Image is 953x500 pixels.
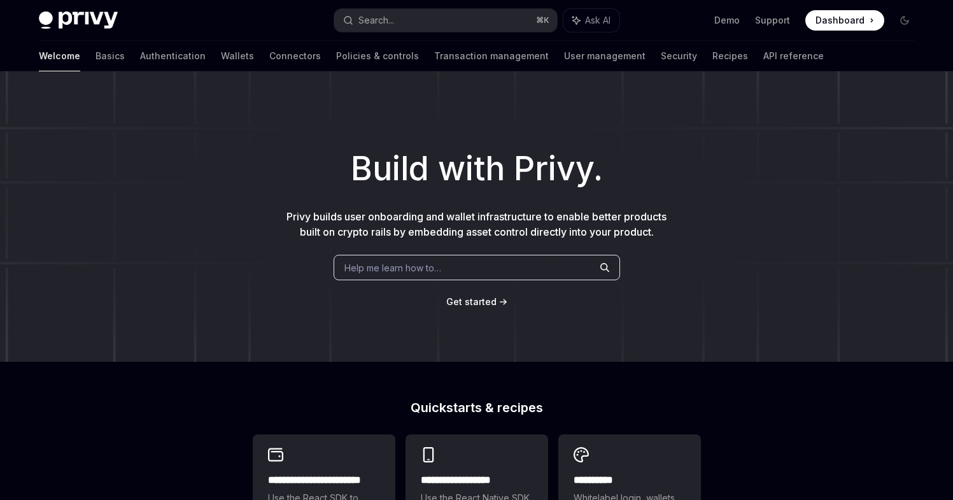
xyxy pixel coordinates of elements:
a: Demo [714,14,740,27]
button: Ask AI [563,9,619,32]
a: Dashboard [805,10,884,31]
a: Policies & controls [336,41,419,71]
a: Transaction management [434,41,549,71]
span: Privy builds user onboarding and wallet infrastructure to enable better products built on crypto ... [286,210,667,238]
a: Basics [95,41,125,71]
h1: Build with Privy. [20,144,933,194]
a: Get started [446,296,497,308]
div: Search... [358,13,394,28]
a: User management [564,41,646,71]
a: API reference [763,41,824,71]
a: Security [661,41,697,71]
a: Wallets [221,41,254,71]
span: Ask AI [585,14,611,27]
a: Welcome [39,41,80,71]
h2: Quickstarts & recipes [253,401,701,414]
a: Authentication [140,41,206,71]
a: Support [755,14,790,27]
button: Toggle dark mode [894,10,915,31]
span: Dashboard [815,14,865,27]
span: ⌘ K [536,15,549,25]
span: Get started [446,296,497,307]
a: Connectors [269,41,321,71]
span: Help me learn how to… [344,261,441,275]
img: dark logo [39,11,118,29]
a: Recipes [712,41,748,71]
button: Search...⌘K [334,9,557,32]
